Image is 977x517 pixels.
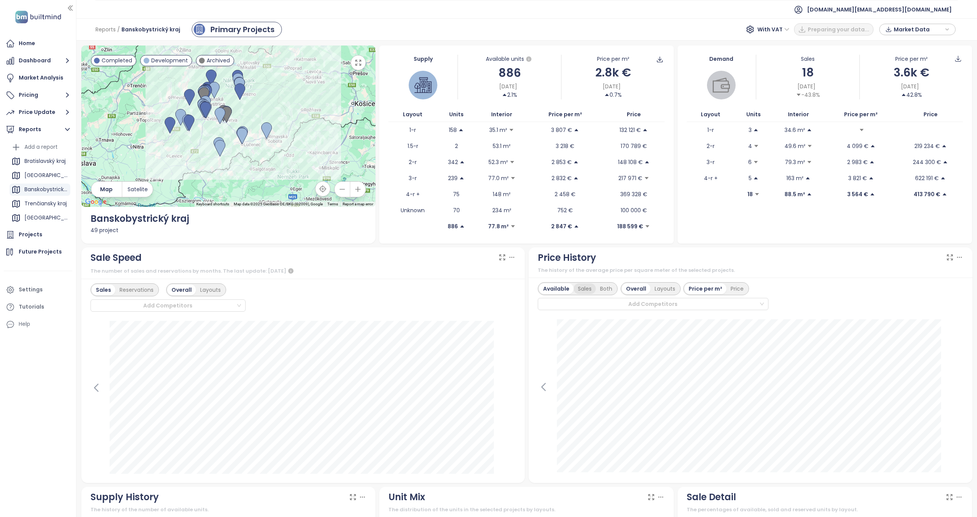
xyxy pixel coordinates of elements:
button: Map [91,182,122,197]
img: house [414,76,432,94]
span: caret-up [941,143,947,149]
p: 4 [748,142,752,150]
p: 79.3 m² [785,158,805,166]
div: Bratislavský kraj [10,155,70,167]
span: caret-up [870,192,875,197]
p: 6 [748,158,752,166]
div: Sale Detail [687,490,736,504]
p: 219 234 € [914,142,940,150]
p: 3 807 € [551,126,572,134]
span: Banskobystrický kraj [121,23,180,36]
p: 100 000 € [621,206,647,215]
span: caret-down [807,159,812,165]
div: Reservations [115,285,158,295]
div: Price [726,283,748,294]
div: Projects [19,230,42,239]
span: caret-up [870,143,875,149]
a: Open this area in Google Maps (opens a new window) [83,197,108,207]
div: [GEOGRAPHIC_DATA] [24,213,68,223]
th: Price per m² [824,107,898,122]
span: caret-up [869,176,874,181]
div: Layouts [196,285,225,295]
div: 18 [756,63,859,81]
a: Projects [4,227,72,242]
button: Pricing [4,88,72,103]
div: The distribution of the units in the selected projects by layouts. [388,506,665,514]
span: caret-up [940,176,946,181]
td: 3-r [388,170,437,186]
span: Map data ©2025 GeoBasis-DE/BKG (©2009), Google [234,202,323,206]
span: caret-up [459,159,465,165]
div: Future Projects [19,247,62,257]
p: 2 847 € [551,222,572,231]
span: [DATE] [603,82,621,91]
span: caret-up [642,127,648,133]
div: The history of the number of available units. [91,506,367,514]
p: 886 [448,222,458,231]
p: 2 [455,142,458,150]
div: Unit Mix [388,490,425,504]
th: Price [898,107,963,122]
div: [GEOGRAPHIC_DATA] [10,212,70,224]
span: caret-down [859,127,864,133]
span: caret-down [753,159,759,165]
p: 239 [448,174,458,182]
td: Unknown [388,202,437,218]
td: 2-r [388,154,437,170]
button: Price Update [4,105,72,120]
div: Both [596,283,616,294]
span: Preparing your data... [808,25,869,34]
span: caret-down [796,92,801,98]
div: Settings [19,285,43,294]
span: caret-up [807,192,812,197]
span: caret-up [753,176,759,181]
button: Preparing your data... [794,23,873,36]
span: caret-up [805,176,810,181]
div: Add a report [24,142,58,152]
div: Trenčiansky kraj [10,198,70,210]
a: Market Analysis [4,70,72,86]
p: 70 [453,206,460,215]
span: / [117,23,120,36]
div: Sale Speed [91,250,142,265]
img: wallet [713,76,730,94]
td: 1-r [388,122,437,138]
div: Overall [622,283,650,294]
div: Demand [687,55,756,63]
span: caret-up [901,92,906,98]
p: 77.0 m² [488,174,509,182]
span: Map [100,185,113,193]
div: Sales [92,285,115,295]
div: 42.8% [901,91,922,99]
a: Report a map error [343,202,373,206]
p: 77.8 m² [488,222,509,231]
p: 75 [453,190,459,198]
p: 217 971 € [618,174,642,182]
a: Terms (opens in new tab) [327,202,338,206]
td: 1-r [687,122,734,138]
p: 2 832 € [552,174,572,182]
button: Reports [4,122,72,137]
div: -43.8% [796,91,820,99]
td: 2-r [687,138,734,154]
span: Archived [207,56,230,65]
span: caret-up [459,224,465,229]
span: Market Data [894,24,943,35]
p: 170 789 € [621,142,647,150]
div: Price per m² [895,55,928,63]
div: [GEOGRAPHIC_DATA] [10,169,70,182]
p: 5 [749,174,752,182]
p: 3 [749,126,752,134]
img: Google [83,197,108,207]
th: Interior [476,107,528,122]
p: 3 821 € [848,174,867,182]
span: caret-up [458,127,464,133]
p: 2 983 € [847,158,868,166]
p: 413 790 € [914,190,940,198]
span: Reports [95,23,116,36]
div: Tutorials [19,302,44,312]
button: Dashboard [4,53,72,68]
th: Price per m² [528,107,603,122]
p: 2 853 € [552,158,572,166]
